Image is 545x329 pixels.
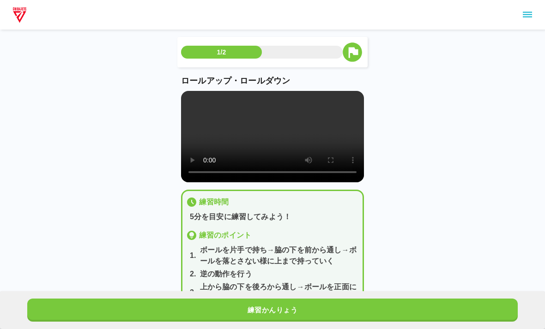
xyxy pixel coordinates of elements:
p: 5分を目安に練習してみよう！ [190,211,359,222]
button: sidemenu [520,7,535,23]
p: ロールアップ・ロールダウン [181,75,364,87]
p: ボールを片手で持ち→脇の下を前から通し→ボールを落とさない様に上まで持っていく [200,245,359,267]
p: 3 . [190,287,196,298]
button: 練習かんりょう [27,299,518,322]
p: 上から脇の下を後ろから通し→ボールを正面に戻す。 [200,281,359,304]
p: 2 . [190,269,196,280]
p: 1 . [190,250,196,261]
p: 1/2 [217,48,226,57]
img: dummy [11,6,28,24]
p: 練習のポイント [199,230,251,241]
p: 練習時間 [199,197,229,208]
p: 逆の動作を行う [200,269,252,280]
